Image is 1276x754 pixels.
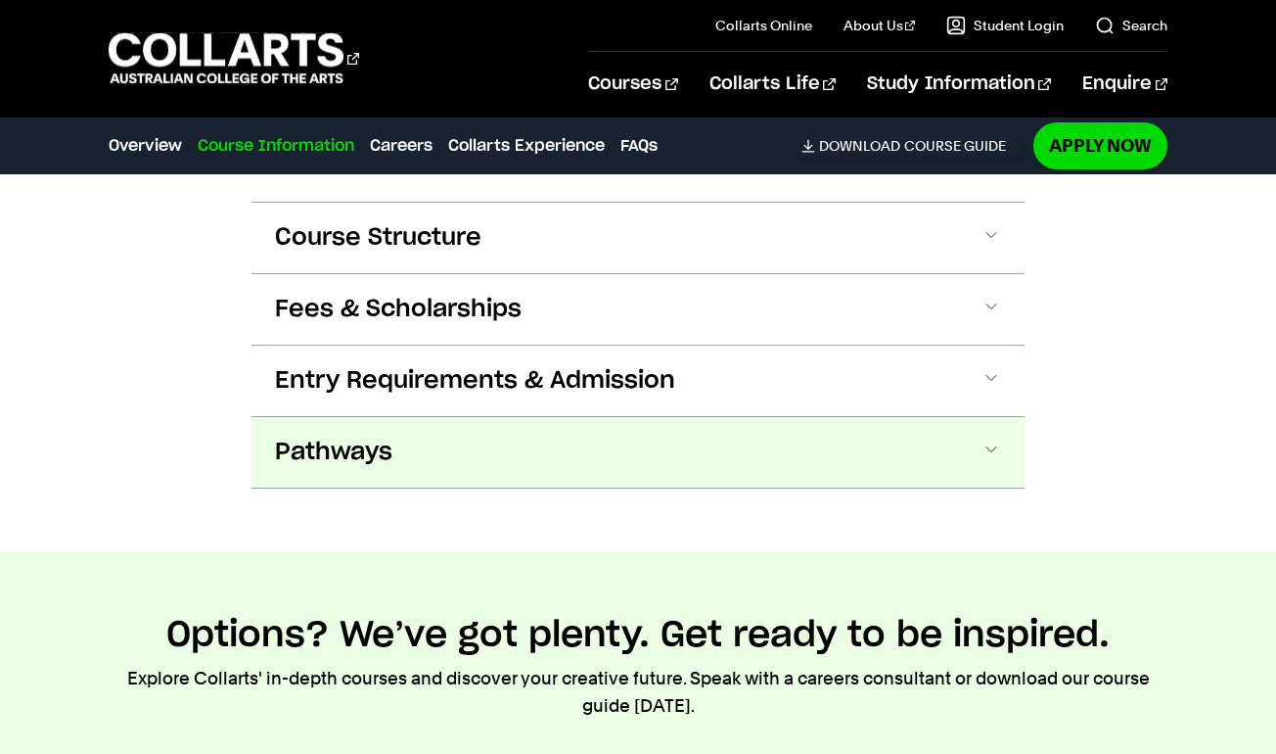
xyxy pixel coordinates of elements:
button: Pathways [251,417,1025,488]
a: Enquire [1082,52,1167,117]
a: Careers [370,134,433,158]
button: Entry Requirements & Admission [251,346,1025,416]
p: Explore Collarts' in-depth courses and discover your creative future. Speak with a careers consul... [109,665,1167,720]
span: Fees & Scholarships [275,294,522,325]
a: DownloadCourse Guide [801,137,1022,155]
a: Overview [109,134,182,158]
a: Study Information [867,52,1051,117]
span: Pathways [275,437,392,468]
button: Fees & Scholarships [251,274,1025,345]
span: Course Structure [275,222,481,254]
a: Course Information [198,134,354,158]
a: Student Login [946,16,1064,35]
a: Search [1095,16,1167,35]
div: Go to homepage [109,30,359,86]
a: Courses [588,52,677,117]
span: Download [819,137,900,155]
a: Collarts Online [715,16,812,35]
a: FAQs [620,134,658,158]
a: Apply Now [1033,122,1167,168]
a: Collarts Life [709,52,836,117]
a: Collarts Experience [448,134,605,158]
a: About Us [843,16,916,35]
h2: Options? We’ve got plenty. Get ready to be inspired. [166,614,1110,657]
span: Entry Requirements & Admission [275,365,675,397]
button: Course Structure [251,203,1025,273]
